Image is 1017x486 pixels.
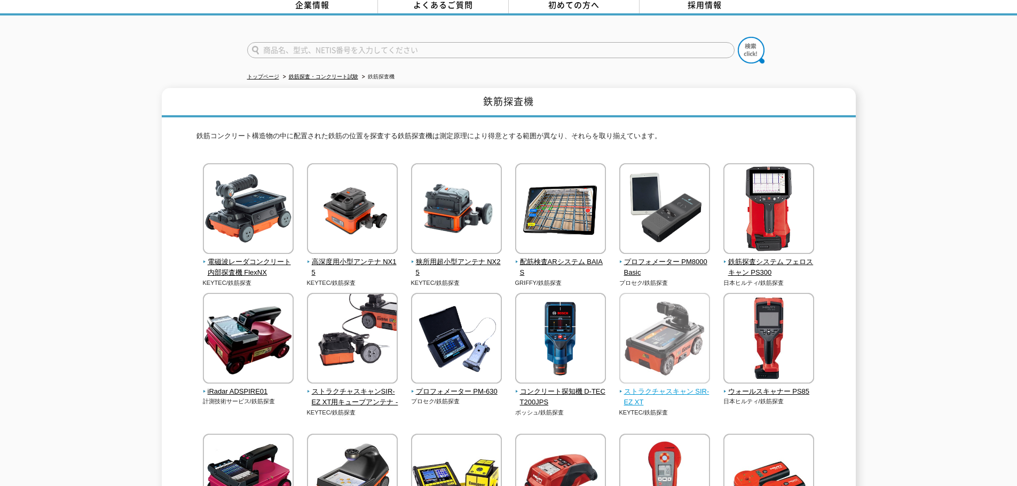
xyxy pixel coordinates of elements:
[203,163,294,257] img: 電磁波レーダコンクリート内部探査機 FlexNX
[515,293,606,386] img: コンクリート探知機 D-TECT200JPS
[411,163,502,257] img: 狭所用超小型アンテナ NX25
[723,376,815,397] a: ウォールスキャナー PS85
[619,293,710,386] img: ストラクチャスキャン SIR-EZ XT
[723,246,815,278] a: 鉄筋探査システム フェロスキャン PS300
[411,293,502,386] img: プロフォメーター PM-630
[723,386,815,397] span: ウォールスキャナー PS85
[307,257,398,279] span: 高深度用小型アンテナ NX15
[307,293,398,386] img: ストラクチャスキャンSIR-EZ XT用キューブアンテナ -
[411,386,502,397] span: プロフォメーター PM-630
[619,246,711,278] a: プロフォメーター PM8000Basic
[203,257,294,279] span: 電磁波レーダコンクリート内部探査機 FlexNX
[162,88,856,117] h1: 鉄筋探査機
[619,408,711,417] p: KEYTEC/鉄筋探査
[360,71,395,83] li: 鉄筋探査機
[307,246,398,278] a: 高深度用小型アンテナ NX15
[411,246,502,278] a: 狭所用超小型アンテナ NX25
[619,278,711,288] p: プロセク/鉄筋探査
[515,278,606,288] p: GRIFFY/鉄筋探査
[723,278,815,288] p: 日本ヒルティ/鉄筋探査
[203,397,294,406] p: 計測技術サービス/鉄筋探査
[619,386,711,409] span: ストラクチャスキャン SIR-EZ XT
[723,293,814,386] img: ウォールスキャナー PS85
[307,408,398,417] p: KEYTEC/鉄筋探査
[515,163,606,257] img: 配筋検査ARシステム BAIAS
[619,257,711,279] span: プロフォメーター PM8000Basic
[411,278,502,288] p: KEYTEC/鉄筋探査
[203,293,294,386] img: iRadar ADSPIRE01
[289,74,358,79] a: 鉄筋探査・コンクリート試験
[723,257,815,279] span: 鉄筋探査システム フェロスキャン PS300
[196,131,821,147] p: 鉄筋コンクリート構造物の中に配置された鉄筋の位置を探査する鉄筋探査機は測定原理により得意とする範囲が異なり、それらを取り揃えています。
[515,246,606,278] a: 配筋検査ARシステム BAIAS
[738,37,764,63] img: btn_search.png
[203,278,294,288] p: KEYTEC/鉄筋探査
[411,376,502,397] a: プロフォメーター PM-630
[619,376,711,408] a: ストラクチャスキャン SIR-EZ XT
[247,42,735,58] input: 商品名、型式、NETIS番号を入力してください
[411,257,502,279] span: 狭所用超小型アンテナ NX25
[203,376,294,397] a: iRadar ADSPIRE01
[723,397,815,406] p: 日本ヒルティ/鉄筋探査
[515,408,606,417] p: ボッシュ/鉄筋探査
[247,74,279,79] a: トップページ
[619,163,710,257] img: プロフォメーター PM8000Basic
[515,376,606,408] a: コンクリート探知機 D-TECT200JPS
[515,386,606,409] span: コンクリート探知機 D-TECT200JPS
[307,163,398,257] img: 高深度用小型アンテナ NX15
[203,246,294,278] a: 電磁波レーダコンクリート内部探査機 FlexNX
[307,386,398,409] span: ストラクチャスキャンSIR-EZ XT用キューブアンテナ -
[203,386,294,397] span: iRadar ADSPIRE01
[515,257,606,279] span: 配筋検査ARシステム BAIAS
[307,278,398,288] p: KEYTEC/鉄筋探査
[307,376,398,408] a: ストラクチャスキャンSIR-EZ XT用キューブアンテナ -
[411,397,502,406] p: プロセク/鉄筋探査
[723,163,814,257] img: 鉄筋探査システム フェロスキャン PS300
